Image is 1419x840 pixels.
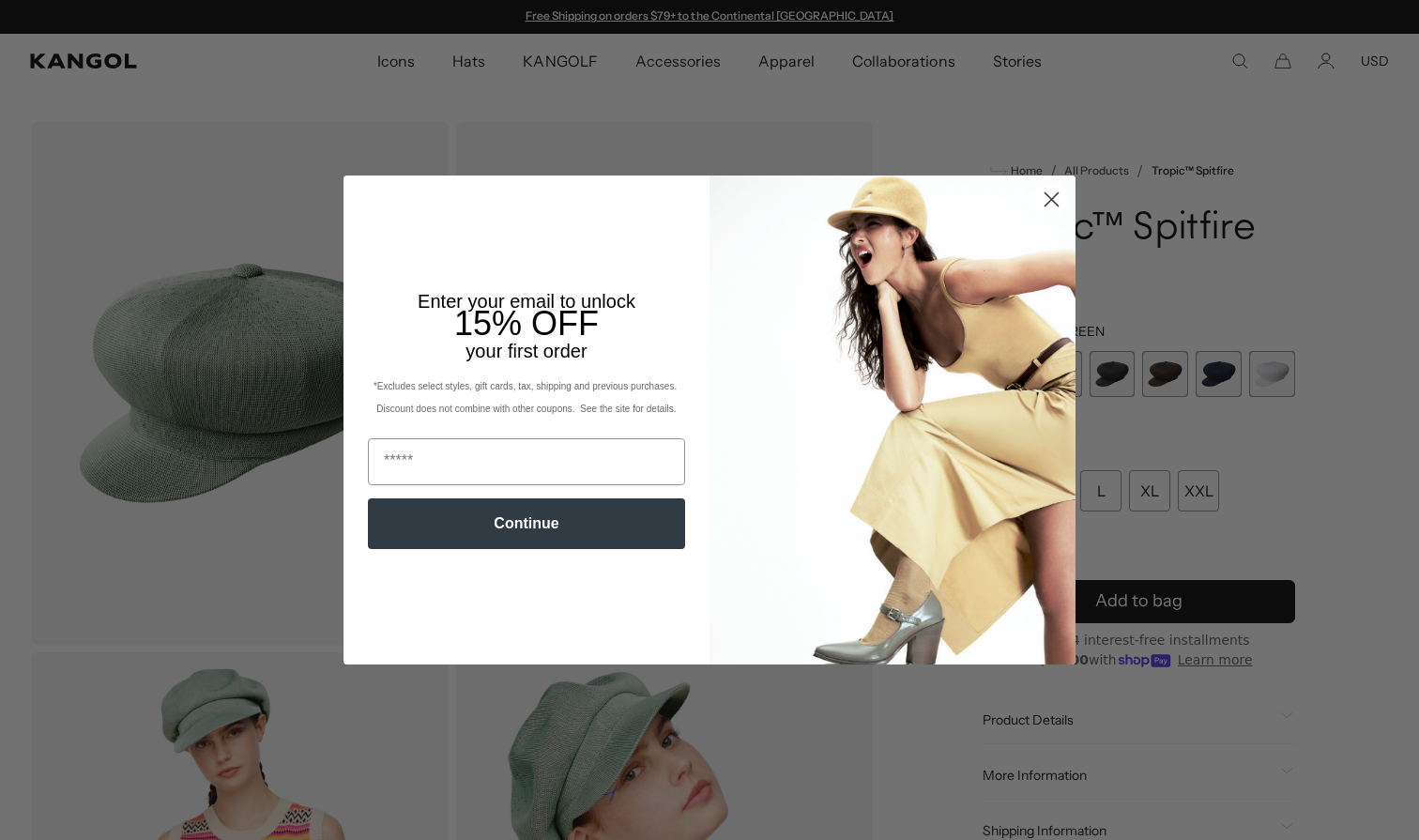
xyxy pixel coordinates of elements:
[374,381,679,414] span: *Excludes select styles, gift cards, tax, shipping and previous purchases. Discount does not comb...
[368,498,685,549] button: Continue
[368,438,685,485] input: Email
[454,304,599,343] span: 15% OFF
[709,176,1076,664] img: 93be19ad-e773-4382-80b9-c9d740c9197f.jpeg
[418,291,635,312] span: Enter your email to unlock
[1035,183,1068,216] button: Close dialog
[465,341,587,361] span: your first order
